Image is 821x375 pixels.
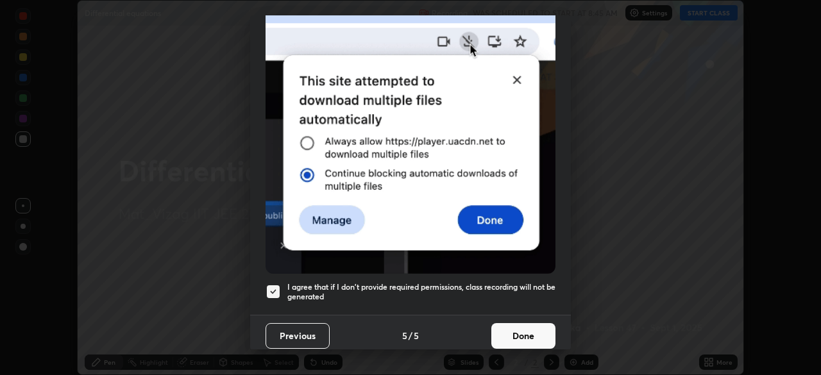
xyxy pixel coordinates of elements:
h4: 5 [402,329,407,342]
h4: 5 [414,329,419,342]
h5: I agree that if I don't provide required permissions, class recording will not be generated [287,282,555,302]
button: Previous [266,323,330,349]
h4: / [409,329,412,342]
button: Done [491,323,555,349]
